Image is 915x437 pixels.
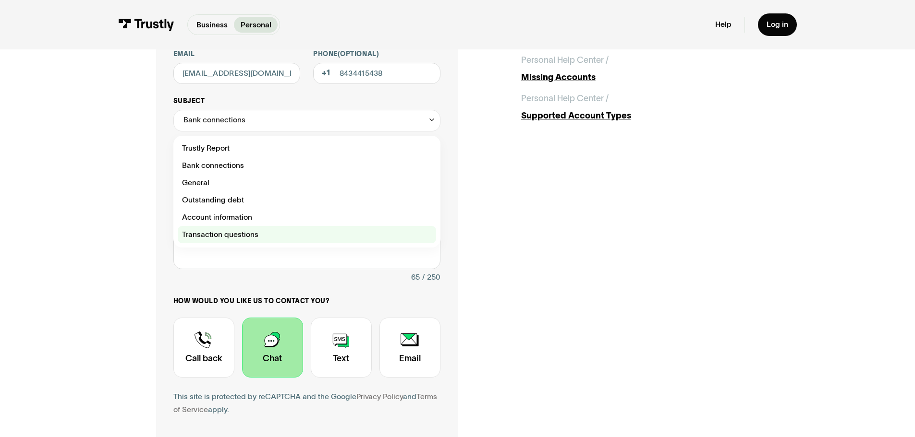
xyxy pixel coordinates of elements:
img: Trustly Logo [118,19,174,31]
a: Log in [758,13,797,36]
label: Subject [173,97,440,106]
div: Bank connections [173,110,440,131]
nav: Bank connections [173,131,440,248]
div: / 250 [422,271,440,284]
input: (555) 555-5555 [313,63,440,84]
span: Bank connections [182,159,244,172]
span: Outstanding debt [182,194,244,207]
div: Bank connections [183,114,245,127]
div: Personal Help Center / [521,54,609,67]
span: Trustly Report [182,142,230,155]
p: Personal [241,19,271,31]
div: This site is protected by reCAPTCHA and the Google and apply. [173,390,440,416]
span: General [182,177,209,189]
span: Transaction questions [182,228,258,241]
span: (Optional) [338,50,379,58]
span: Account information [182,211,252,224]
a: Business [190,17,234,33]
label: How would you like us to contact you? [173,297,440,306]
a: Personal [234,17,278,33]
a: Privacy Policy [356,392,403,401]
div: Missing Accounts [521,71,759,84]
label: Email [173,50,301,59]
a: Personal Help Center /Missing Accounts [521,54,759,84]
div: Log in [767,20,788,29]
a: Help [715,20,732,29]
input: alex@mail.com [173,63,301,84]
div: Personal Help Center / [521,92,609,105]
div: 65 [411,271,420,284]
label: Phone [313,50,440,59]
a: Personal Help Center /Supported Account Types [521,92,759,122]
p: Business [196,19,228,31]
div: Supported Account Types [521,109,759,122]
